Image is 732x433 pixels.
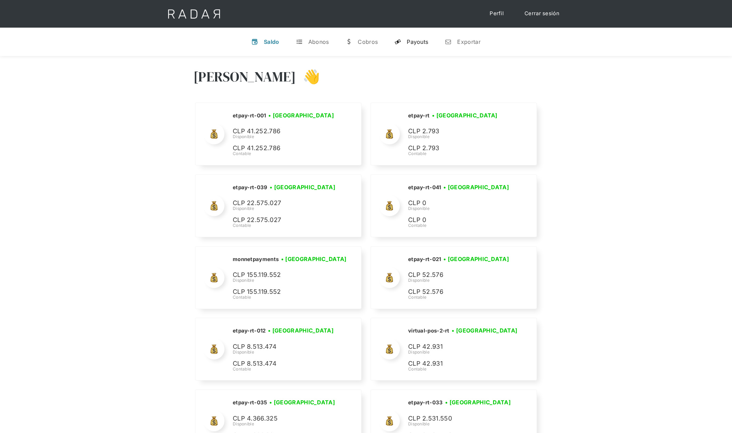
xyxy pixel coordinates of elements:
[233,151,336,157] div: Contable
[233,414,336,424] p: CLP 4.366.325
[443,255,509,263] h3: • [GEOGRAPHIC_DATA]
[518,7,566,20] a: Cerrar sesión
[296,38,303,45] div: t
[233,287,336,297] p: CLP 155.119.552
[432,111,498,119] h3: • [GEOGRAPHIC_DATA]
[233,342,336,352] p: CLP 8.513.474
[296,68,320,85] h3: 👋
[269,398,335,406] h3: • [GEOGRAPHIC_DATA]
[233,215,336,225] p: CLP 22.575.027
[408,222,512,229] div: Contable
[408,151,512,157] div: Contable
[408,366,520,372] div: Contable
[233,359,336,369] p: CLP 8.513.474
[408,184,441,191] h2: etpay-rt-041
[445,398,511,406] h3: • [GEOGRAPHIC_DATA]
[281,255,347,263] h3: • [GEOGRAPHIC_DATA]
[268,111,334,119] h3: • [GEOGRAPHIC_DATA]
[408,270,512,280] p: CLP 52.576
[193,68,296,85] h3: [PERSON_NAME]
[452,326,517,335] h3: • [GEOGRAPHIC_DATA]
[408,327,450,334] h2: virtual-pos-2-rt
[457,38,480,45] div: Exportar
[408,198,512,208] p: CLP 0
[408,112,430,119] h2: etpay-rt
[408,134,512,140] div: Disponible
[233,222,338,229] div: Contable
[408,126,512,136] p: CLP 2.793
[233,399,267,406] h2: etpay-rt-035
[233,277,349,283] div: Disponible
[408,349,520,355] div: Disponible
[407,38,428,45] div: Payouts
[345,38,352,45] div: w
[408,215,512,225] p: CLP 0
[233,349,336,355] div: Disponible
[408,359,512,369] p: CLP 42.931
[358,38,378,45] div: Cobros
[443,183,509,191] h3: • [GEOGRAPHIC_DATA]
[233,184,268,191] h2: etpay-rt-039
[233,205,338,212] div: Disponible
[408,342,512,352] p: CLP 42.931
[408,414,512,424] p: CLP 2.531.550
[408,143,512,153] p: CLP 2.793
[233,134,336,140] div: Disponible
[233,143,336,153] p: CLP 41.252.786
[233,327,266,334] h2: etpay-rt-012
[233,294,349,300] div: Contable
[408,294,512,300] div: Contable
[233,366,336,372] div: Contable
[408,421,513,427] div: Disponible
[308,38,329,45] div: Abonos
[233,256,279,263] h2: monnetpayments
[483,7,511,20] a: Perfil
[264,38,279,45] div: Saldo
[233,126,336,136] p: CLP 41.252.786
[233,421,337,427] div: Disponible
[408,277,512,283] div: Disponible
[394,38,401,45] div: y
[408,287,512,297] p: CLP 52.576
[270,183,335,191] h3: • [GEOGRAPHIC_DATA]
[408,256,441,263] h2: etpay-rt-021
[251,38,258,45] div: v
[445,38,452,45] div: n
[233,270,336,280] p: CLP 155.119.552
[268,326,334,335] h3: • [GEOGRAPHIC_DATA]
[408,399,443,406] h2: etpay-rt-033
[233,112,266,119] h2: etpay-rt-001
[408,205,512,212] div: Disponible
[233,198,336,208] p: CLP 22.575.027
